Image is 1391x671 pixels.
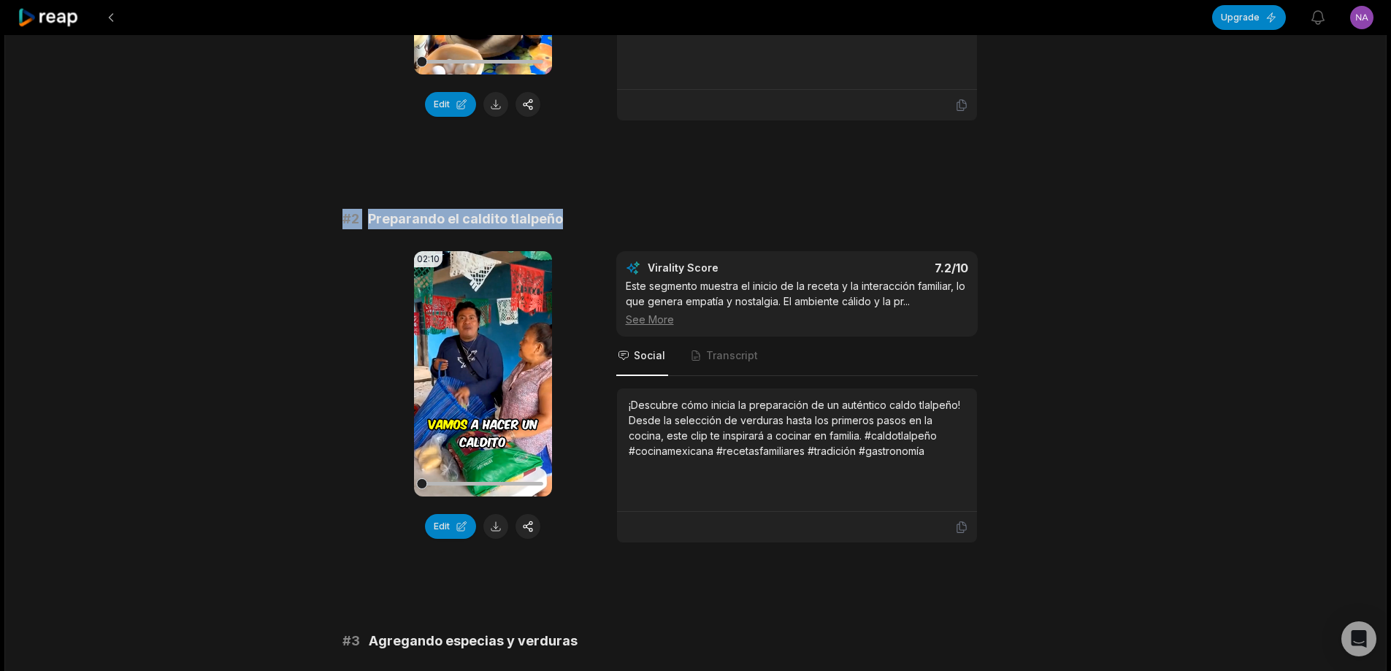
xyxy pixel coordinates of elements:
[626,312,968,327] div: See More
[811,261,968,275] div: 7.2 /10
[414,251,552,496] video: Your browser does not support mp4 format.
[342,631,360,651] span: # 3
[342,209,359,229] span: # 2
[616,337,978,376] nav: Tabs
[648,261,805,275] div: Virality Score
[369,631,578,651] span: Agregando especias y verduras
[1341,621,1376,656] div: Open Intercom Messenger
[626,278,968,327] div: Este segmento muestra el inicio de la receta y la interacción familiar, lo que genera empatía y n...
[706,348,758,363] span: Transcript
[629,397,965,459] div: ¡Descubre cómo inicia la preparación de un auténtico caldo tlalpeño! Desde la selección de verdur...
[634,348,665,363] span: Social
[425,92,476,117] button: Edit
[368,209,563,229] span: Preparando el caldito tlalpeño
[425,514,476,539] button: Edit
[1212,5,1286,30] button: Upgrade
